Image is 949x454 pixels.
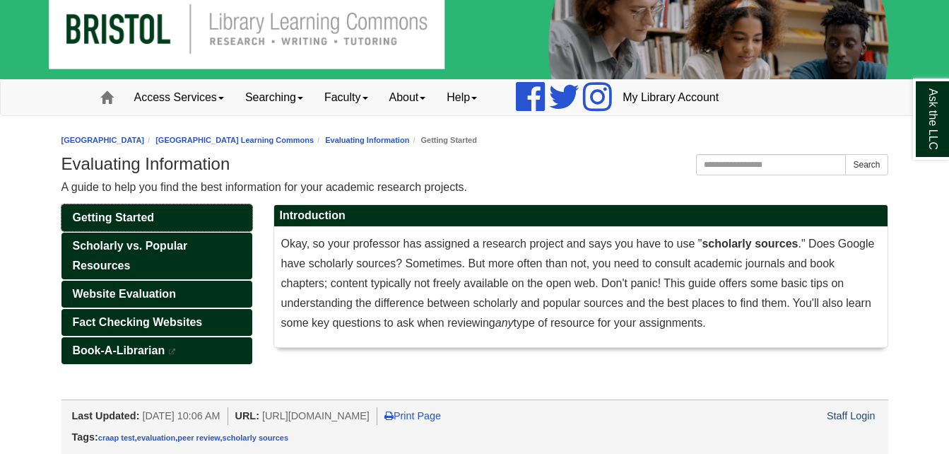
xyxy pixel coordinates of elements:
span: Scholarly vs. Popular Resources [73,240,188,272]
i: This link opens in a new window [168,349,177,355]
em: any [495,317,514,329]
strong: scholarly sources [702,238,798,250]
a: Help [436,80,488,115]
span: Last Updated: [72,410,140,421]
a: Book-A-Librarian [61,337,252,364]
span: Tags: [72,431,98,443]
div: Guide Pages [61,204,252,364]
button: Search [845,154,888,175]
a: Getting Started [61,204,252,231]
span: A guide to help you find the best information for your academic research projects. [61,181,468,193]
a: Access Services [124,80,235,115]
a: Print Page [384,410,441,421]
a: peer review [177,433,220,442]
i: Print Page [384,411,394,421]
span: [DATE] 10:06 AM [142,410,220,421]
span: , , , [98,433,288,442]
span: Getting Started [73,211,155,223]
a: Fact Checking Websites [61,309,252,336]
a: Faculty [314,80,379,115]
a: Staff Login [827,410,876,421]
a: About [379,80,437,115]
span: Okay, so your professor has assigned a research project and says you have to use " ." Does Google... [281,238,875,329]
span: Fact Checking Websites [73,316,203,328]
h2: Introduction [274,205,888,227]
a: [GEOGRAPHIC_DATA] Learning Commons [155,136,314,144]
a: craap test [98,433,135,442]
a: evaluation [137,433,175,442]
a: scholarly sources [223,433,289,442]
a: Website Evaluation [61,281,252,308]
a: Searching [235,80,314,115]
a: [GEOGRAPHIC_DATA] [61,136,145,144]
a: My Library Account [612,80,729,115]
span: Website Evaluation [73,288,176,300]
a: Evaluating Information [325,136,409,144]
a: Scholarly vs. Popular Resources [61,233,252,279]
span: [URL][DOMAIN_NAME] [262,410,370,421]
nav: breadcrumb [61,134,888,147]
li: Getting Started [409,134,477,147]
span: Book-A-Librarian [73,344,165,356]
span: URL: [235,410,259,421]
h1: Evaluating Information [61,154,888,174]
